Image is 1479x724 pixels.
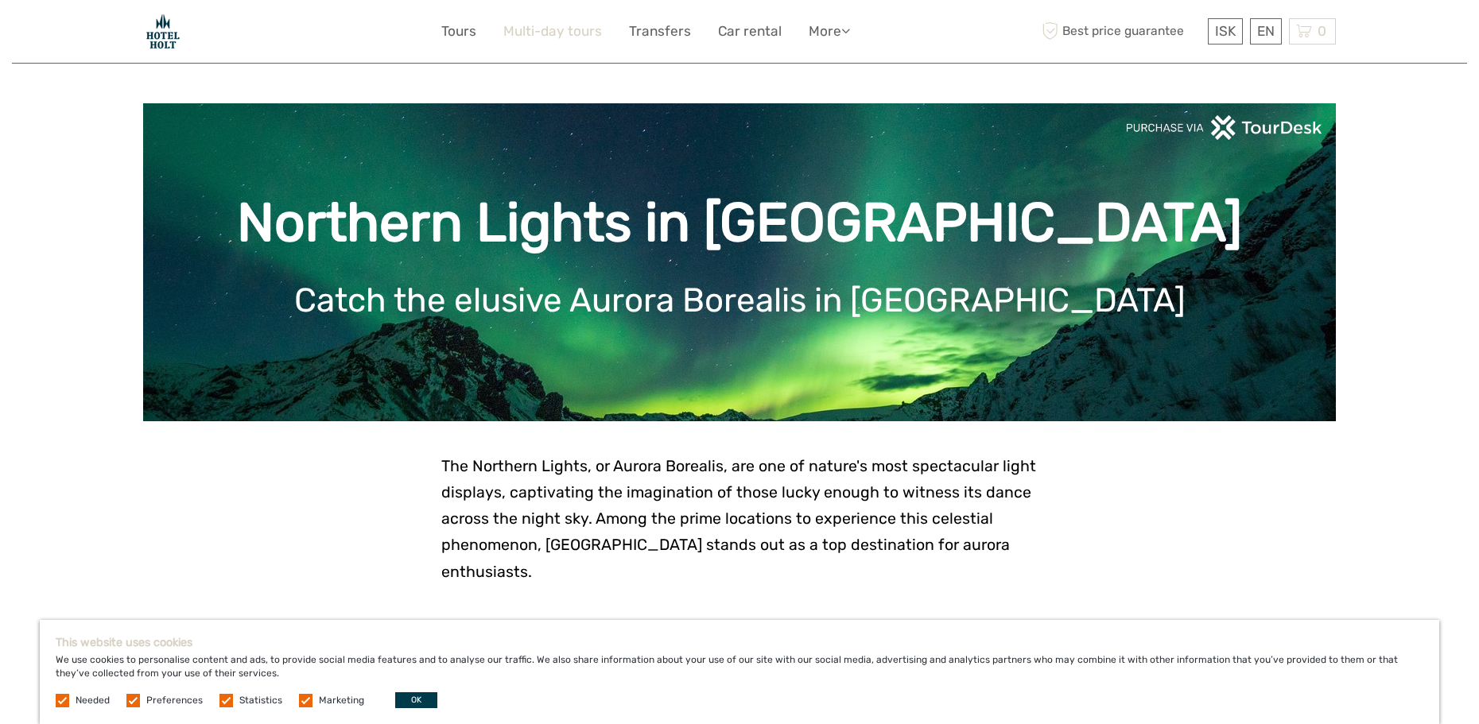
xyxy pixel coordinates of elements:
span: Best price guarantee [1038,18,1204,45]
h5: This website uses cookies [56,636,1423,649]
span: The Northern Lights, or Aurora Borealis, are one of nature's most spectacular light displays, cap... [441,457,1036,581]
button: OK [395,692,437,708]
h1: Catch the elusive Aurora Borealis in [GEOGRAPHIC_DATA] [167,281,1312,320]
div: EN [1250,18,1282,45]
a: Transfers [629,20,691,43]
a: Tours [441,20,476,43]
label: Needed [76,694,110,707]
a: More [809,20,850,43]
button: Open LiveChat chat widget [183,25,202,44]
a: Multi-day tours [503,20,602,43]
span: ISK [1215,23,1236,39]
a: Car rental [718,20,782,43]
label: Marketing [319,694,364,707]
img: PurchaseViaTourDeskwhite.png [1125,115,1324,140]
div: We use cookies to personalise content and ads, to provide social media features and to analyse ou... [40,620,1439,724]
h1: Northern Lights in [GEOGRAPHIC_DATA] [167,191,1312,255]
label: Statistics [239,694,282,707]
span: 0 [1315,23,1329,39]
label: Preferences [146,694,203,707]
img: Hotel Holt [143,12,183,51]
p: We're away right now. Please check back later! [22,28,180,41]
